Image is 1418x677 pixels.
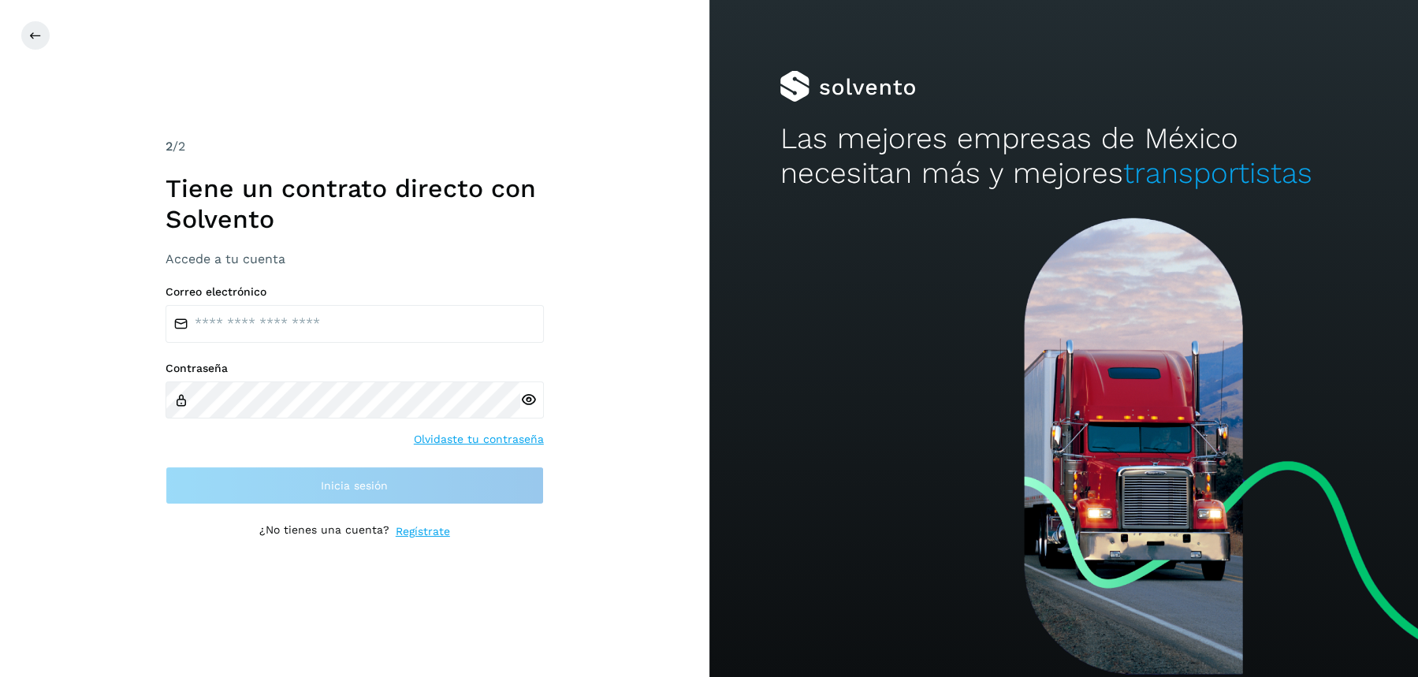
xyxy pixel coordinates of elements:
span: Inicia sesión [321,480,388,491]
a: Regístrate [396,523,450,540]
label: Contraseña [166,362,544,375]
button: Inicia sesión [166,467,544,504]
p: ¿No tienes una cuenta? [259,523,389,540]
h1: Tiene un contrato directo con Solvento [166,173,544,234]
h3: Accede a tu cuenta [166,251,544,266]
label: Correo electrónico [166,285,544,299]
h2: Las mejores empresas de México necesitan más y mejores [780,121,1347,192]
span: transportistas [1122,156,1312,190]
a: Olvidaste tu contraseña [414,431,544,448]
span: 2 [166,139,173,154]
div: /2 [166,137,544,156]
